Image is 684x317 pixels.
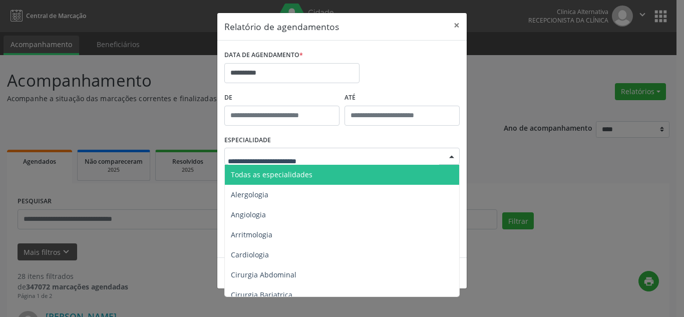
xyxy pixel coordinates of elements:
label: ESPECIALIDADE [224,133,271,148]
h5: Relatório de agendamentos [224,20,339,33]
span: Cirurgia Abdominal [231,270,296,279]
span: Arritmologia [231,230,272,239]
label: DATA DE AGENDAMENTO [224,48,303,63]
span: Angiologia [231,210,266,219]
span: Cirurgia Bariatrica [231,290,292,299]
span: Todas as especialidades [231,170,312,179]
span: Cardiologia [231,250,269,259]
label: ATÉ [345,90,460,106]
label: De [224,90,339,106]
span: Alergologia [231,190,268,199]
button: Close [447,13,467,38]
